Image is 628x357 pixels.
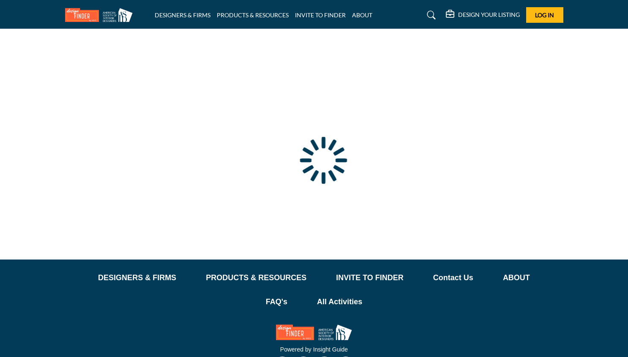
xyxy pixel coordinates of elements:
[503,272,530,284] a: ABOUT
[535,11,554,19] span: Log In
[266,296,287,308] a: FAQ's
[433,272,473,284] a: Contact Us
[206,272,306,284] a: PRODUCTS & RESOURCES
[65,8,137,22] img: Site Logo
[419,8,441,22] a: Search
[317,296,362,308] a: All Activities
[336,272,404,284] a: INVITE TO FINDER
[280,346,348,353] a: Powered by Insight Guide
[295,11,346,19] a: INVITE TO FINDER
[352,11,372,19] a: ABOUT
[446,10,520,20] div: DESIGN YOUR LISTING
[458,11,520,19] h5: DESIGN YOUR LISTING
[276,325,352,340] img: No Site Logo
[217,11,289,19] a: PRODUCTS & RESOURCES
[98,272,176,284] a: DESIGNERS & FIRMS
[155,11,210,19] a: DESIGNERS & FIRMS
[526,7,563,23] button: Log In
